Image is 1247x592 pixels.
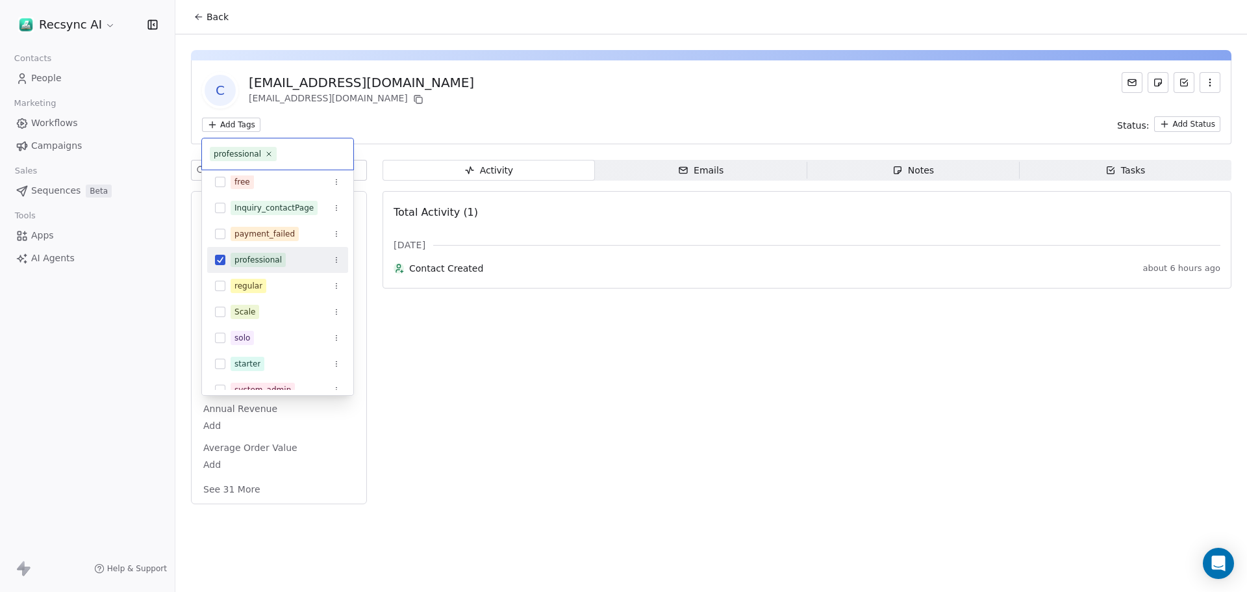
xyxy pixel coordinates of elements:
div: Suggestions [207,143,348,455]
div: free [234,176,250,188]
div: starter [234,358,260,370]
div: professional [234,254,282,266]
div: Scale [234,306,255,318]
div: solo [234,332,250,344]
div: professional [214,148,261,160]
div: system_admin [234,384,291,396]
div: regular [234,280,262,292]
div: Inquiry_contactPage [234,202,314,214]
div: payment_failed [234,228,295,240]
